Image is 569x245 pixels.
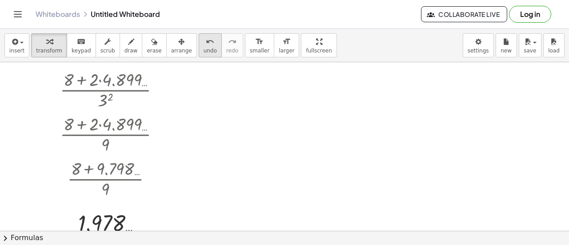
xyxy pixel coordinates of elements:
span: draw [124,48,138,54]
button: undoundo [199,33,222,57]
span: load [548,48,560,54]
button: Toggle navigation [11,7,25,21]
span: keypad [72,48,91,54]
button: scrub [96,33,120,57]
button: insert [4,33,29,57]
button: redoredo [221,33,243,57]
button: erase [142,33,166,57]
span: larger [279,48,294,54]
button: format_sizelarger [274,33,299,57]
span: redo [226,48,238,54]
button: transform [31,33,67,57]
i: undo [206,36,214,47]
button: keyboardkeypad [67,33,96,57]
span: Collaborate Live [429,10,500,18]
i: keyboard [77,36,85,47]
span: settings [468,48,489,54]
a: Whiteboards [36,10,80,19]
button: draw [120,33,143,57]
i: redo [228,36,236,47]
button: new [496,33,517,57]
button: format_sizesmaller [245,33,274,57]
span: arrange [171,48,192,54]
button: save [519,33,541,57]
span: insert [9,48,24,54]
button: arrange [166,33,197,57]
button: Log in [509,6,551,23]
i: format_size [282,36,291,47]
span: smaller [250,48,269,54]
span: save [524,48,536,54]
span: transform [36,48,62,54]
span: fullscreen [306,48,332,54]
button: fullscreen [301,33,337,57]
span: undo [204,48,217,54]
span: scrub [100,48,115,54]
i: format_size [255,36,264,47]
span: erase [147,48,161,54]
button: load [543,33,565,57]
button: settings [463,33,494,57]
button: Collaborate Live [421,6,507,22]
span: new [501,48,512,54]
